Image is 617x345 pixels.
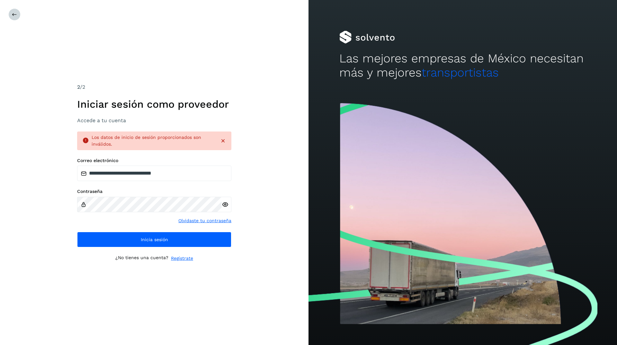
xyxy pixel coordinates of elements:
[141,237,168,242] span: Inicia sesión
[77,84,80,90] span: 2
[339,51,586,80] h2: Las mejores empresas de México necesitan más y mejores
[422,66,499,79] span: transportistas
[77,158,231,163] label: Correo electrónico
[77,117,231,123] h3: Accede a tu cuenta
[77,189,231,194] label: Contraseña
[178,217,231,224] a: Olvidaste tu contraseña
[77,98,231,110] h1: Iniciar sesión como proveedor
[171,255,193,262] a: Regístrate
[77,232,231,247] button: Inicia sesión
[92,134,215,148] div: Los datos de inicio de sesión proporcionados son inválidos.
[115,255,168,262] p: ¿No tienes una cuenta?
[77,83,231,91] div: /2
